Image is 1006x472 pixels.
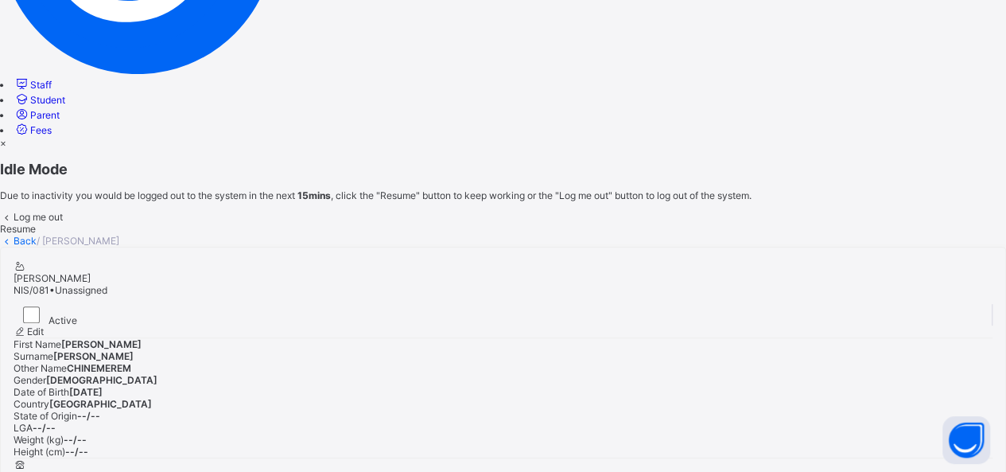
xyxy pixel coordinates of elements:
[14,284,49,296] span: NIS/081
[53,350,134,362] span: [PERSON_NAME]
[30,94,65,106] span: Student
[33,422,56,434] span: --/--
[14,124,52,136] a: Fees
[14,272,91,284] span: [PERSON_NAME]
[77,410,100,422] span: --/--
[14,284,992,296] div: •
[14,374,46,386] span: Gender
[55,284,107,296] span: Unassigned
[14,79,52,91] a: Staff
[14,109,60,121] a: Parent
[297,189,331,201] strong: 15mins
[27,326,44,337] span: Edit
[14,94,65,106] a: Student
[67,362,131,374] span: CHINEMEREM
[14,410,77,422] span: State of Origin
[14,422,33,434] span: LGA
[49,314,77,326] span: Active
[61,338,142,350] span: [PERSON_NAME]
[14,398,49,410] span: Country
[14,338,61,350] span: First Name
[14,434,64,446] span: Weight (kg)
[46,374,157,386] span: [DEMOGRAPHIC_DATA]
[14,362,67,374] span: Other Name
[69,386,103,398] span: [DATE]
[14,211,63,223] span: Log me out
[30,109,60,121] span: Parent
[64,434,87,446] span: --/--
[37,235,119,247] span: / [PERSON_NAME]
[49,398,152,410] span: [GEOGRAPHIC_DATA]
[14,350,53,362] span: Surname
[942,416,990,464] button: Open asap
[14,235,37,247] a: Back
[30,124,52,136] span: Fees
[14,446,65,458] span: Height (cm)
[14,386,69,398] span: Date of Birth
[65,446,88,458] span: --/--
[30,79,52,91] span: Staff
